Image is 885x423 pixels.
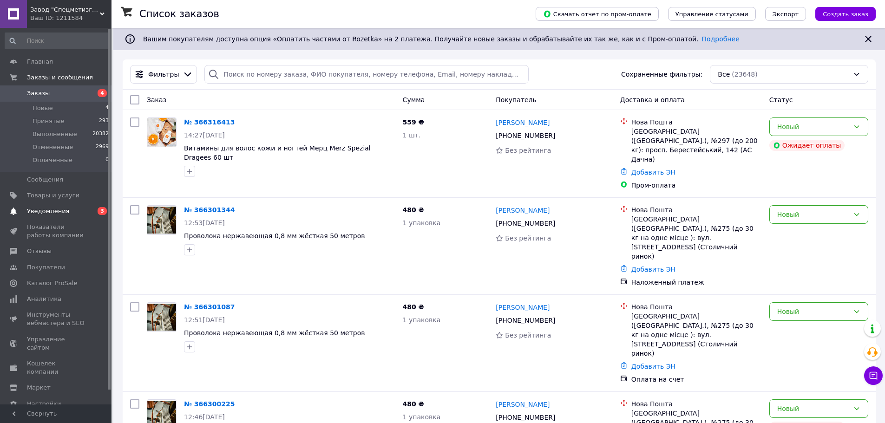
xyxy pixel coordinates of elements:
span: Управление статусами [675,11,748,18]
span: Доставка и оплата [620,96,685,104]
img: Фото товару [147,304,176,330]
button: Создать заказ [815,7,876,21]
span: 559 ₴ [403,118,424,126]
span: 14:27[DATE] [184,131,225,139]
span: Сумма [403,96,425,104]
div: Нова Пошта [631,399,762,409]
div: Ожидает оплаты [769,140,845,151]
span: Без рейтинга [505,147,551,154]
span: 1 упаковка [403,219,441,227]
input: Поиск по номеру заказа, ФИО покупателя, номеру телефона, Email, номеру накладной [204,65,528,84]
span: Отмененные [33,143,73,151]
span: Уведомления [27,207,69,215]
a: Создать заказ [806,10,876,17]
span: Сообщения [27,176,63,184]
div: Нова Пошта [631,302,762,312]
span: Выполненные [33,130,77,138]
span: Вашим покупателям доступна опция «Оплатить частями от Rozetka» на 2 платежа. Получайте новые зака... [143,35,740,43]
div: Новый [777,306,849,317]
span: Сохраненные фильтры: [621,70,702,79]
span: Оплаченные [33,156,72,164]
button: Экспорт [765,7,806,21]
span: Каталог ProSale [27,279,77,287]
a: Фото товару [147,205,177,235]
span: Маркет [27,384,51,392]
div: Ваш ID: 1211584 [30,14,111,22]
div: Новый [777,403,849,414]
span: Статус [769,96,793,104]
span: Принятые [33,117,65,125]
a: Добавить ЭН [631,363,675,370]
span: 4 [98,89,107,97]
span: Без рейтинга [505,234,551,242]
span: Заказ [147,96,166,104]
span: Заказы [27,89,50,98]
span: 1 упаковка [403,413,441,421]
div: [PHONE_NUMBER] [494,129,557,142]
a: Добавить ЭН [631,266,675,273]
img: Фото товару [147,207,176,233]
span: 293 [99,117,109,125]
span: Кошелек компании [27,359,86,376]
span: Настройки [27,400,61,408]
div: [GEOGRAPHIC_DATA] ([GEOGRAPHIC_DATA].), №275 (до 30 кг на одне місце ): вул. [STREET_ADDRESS] (Ст... [631,312,762,358]
a: [PERSON_NAME] [496,303,550,312]
a: Проволока нержавеющая 0,8 мм жёсткая 50 метров [184,329,365,337]
a: № 366301344 [184,206,235,214]
button: Скачать отчет по пром-оплате [536,7,659,21]
span: 480 ₴ [403,400,424,408]
span: Все [718,70,730,79]
span: 12:46[DATE] [184,413,225,421]
span: Экспорт [773,11,799,18]
a: Подробнее [702,35,740,43]
div: Пром-оплата [631,181,762,190]
img: Фото товару [147,118,176,147]
div: Оплата на счет [631,375,762,384]
h1: Список заказов [139,8,219,20]
span: Заказы и сообщения [27,73,93,82]
span: Инструменты вебмастера и SEO [27,311,86,327]
a: № 366301087 [184,303,235,311]
span: 0 [105,156,109,164]
span: Скачать отчет по пром-оплате [543,10,651,18]
span: 12:53[DATE] [184,219,225,227]
span: 3 [98,207,107,215]
span: Фильтры [148,70,179,79]
a: [PERSON_NAME] [496,400,550,409]
a: Витамины для волос кожи и ногтей Мерц Merz Spezial Dragees 60 шт [184,144,371,161]
a: [PERSON_NAME] [496,118,550,127]
span: Товары и услуги [27,191,79,200]
a: Фото товару [147,117,177,147]
div: Новый [777,209,849,220]
span: Новые [33,104,53,112]
button: Чат с покупателем [864,366,883,385]
span: Завод "Спецметизгруп" [30,6,100,14]
input: Поиск [5,33,110,49]
span: 20382 [92,130,109,138]
a: Проволока нержавеющая 0,8 мм жёсткая 50 метров [184,232,365,240]
span: 2969 [96,143,109,151]
span: 1 упаковка [403,316,441,324]
span: Создать заказ [823,11,868,18]
span: Покупатель [496,96,537,104]
span: 4 [105,104,109,112]
a: Фото товару [147,302,177,332]
div: [GEOGRAPHIC_DATA] ([GEOGRAPHIC_DATA].), №275 (до 30 кг на одне місце ): вул. [STREET_ADDRESS] (Ст... [631,215,762,261]
span: Без рейтинга [505,332,551,339]
div: [GEOGRAPHIC_DATA] ([GEOGRAPHIC_DATA].), №297 (до 200 кг): просп. Берестейський, 142 (АС Дачна) [631,127,762,164]
a: Добавить ЭН [631,169,675,176]
span: Главная [27,58,53,66]
div: Нова Пошта [631,205,762,215]
div: [PHONE_NUMBER] [494,217,557,230]
button: Управление статусами [668,7,756,21]
span: 12:51[DATE] [184,316,225,324]
a: [PERSON_NAME] [496,206,550,215]
span: (23648) [732,71,757,78]
span: 480 ₴ [403,206,424,214]
a: № 366316413 [184,118,235,126]
span: Управление сайтом [27,335,86,352]
span: Покупатели [27,263,65,272]
span: Показатели работы компании [27,223,86,240]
